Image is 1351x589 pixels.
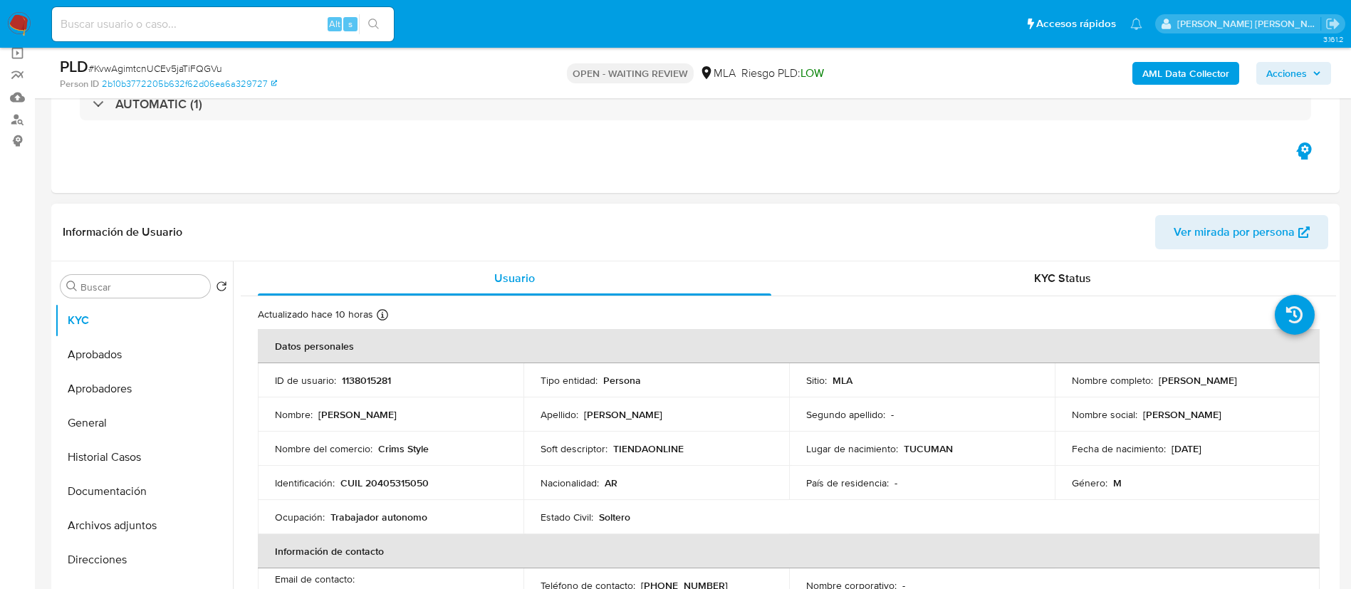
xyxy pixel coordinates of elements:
[1142,62,1229,85] b: AML Data Collector
[80,281,204,293] input: Buscar
[541,408,578,421] p: Apellido :
[55,406,233,440] button: General
[699,66,736,81] div: MLA
[80,88,1311,120] div: AUTOMATIC (1)
[1072,476,1107,489] p: Género :
[1143,408,1221,421] p: [PERSON_NAME]
[605,476,617,489] p: AR
[55,440,233,474] button: Historial Casos
[52,15,394,33] input: Buscar usuario o caso...
[1130,18,1142,30] a: Notificaciones
[340,476,429,489] p: CUIL 20405315050
[741,66,824,81] span: Riesgo PLD:
[55,372,233,406] button: Aprobadores
[258,329,1320,363] th: Datos personales
[541,442,607,455] p: Soft descriptor :
[806,408,885,421] p: Segundo apellido :
[55,543,233,577] button: Direcciones
[342,374,391,387] p: 1138015281
[806,442,898,455] p: Lugar de nacimiento :
[599,511,630,523] p: Soltero
[567,63,694,83] p: OPEN - WAITING REVIEW
[88,61,222,75] span: # KvwAgimtcnUCEv5jaTiFQGVu
[55,338,233,372] button: Aprobados
[541,374,598,387] p: Tipo entidad :
[1155,215,1328,249] button: Ver mirada por persona
[275,442,372,455] p: Nombre del comercio :
[800,65,824,81] span: LOW
[60,78,99,90] b: Person ID
[55,474,233,509] button: Documentación
[1323,33,1344,45] span: 3.161.2
[275,476,335,489] p: Identificación :
[275,408,313,421] p: Nombre :
[258,308,373,321] p: Actualizado hace 10 horas
[1072,442,1166,455] p: Fecha de nacimiento :
[1325,16,1340,31] a: Salir
[1256,62,1331,85] button: Acciones
[541,476,599,489] p: Nacionalidad :
[1266,62,1307,85] span: Acciones
[613,442,684,455] p: TIENDAONLINE
[1113,476,1122,489] p: M
[1036,16,1116,31] span: Accesos rápidos
[66,281,78,292] button: Buscar
[806,374,827,387] p: Sitio :
[359,14,388,34] button: search-icon
[115,96,202,112] h3: AUTOMATIC (1)
[275,374,336,387] p: ID de usuario :
[378,442,429,455] p: Crims Style
[63,225,182,239] h1: Información de Usuario
[1174,215,1295,249] span: Ver mirada por persona
[329,17,340,31] span: Alt
[891,408,894,421] p: -
[60,55,88,78] b: PLD
[584,408,662,421] p: [PERSON_NAME]
[348,17,353,31] span: s
[904,442,953,455] p: TUCUMAN
[102,78,277,90] a: 2b10b3772205b632f62d06ea6a329727
[1172,442,1201,455] p: [DATE]
[258,534,1320,568] th: Información de contacto
[541,511,593,523] p: Estado Civil :
[55,509,233,543] button: Archivos adjuntos
[1159,374,1237,387] p: [PERSON_NAME]
[494,270,535,286] span: Usuario
[275,573,355,585] p: Email de contacto :
[216,281,227,296] button: Volver al orden por defecto
[275,511,325,523] p: Ocupación :
[603,374,641,387] p: Persona
[1034,270,1091,286] span: KYC Status
[318,408,397,421] p: [PERSON_NAME]
[1132,62,1239,85] button: AML Data Collector
[806,476,889,489] p: País de residencia :
[1072,408,1137,421] p: Nombre social :
[894,476,897,489] p: -
[330,511,427,523] p: Trabajador autonomo
[1072,374,1153,387] p: Nombre completo :
[1177,17,1321,31] p: maria.acosta@mercadolibre.com
[55,303,233,338] button: KYC
[833,374,852,387] p: MLA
